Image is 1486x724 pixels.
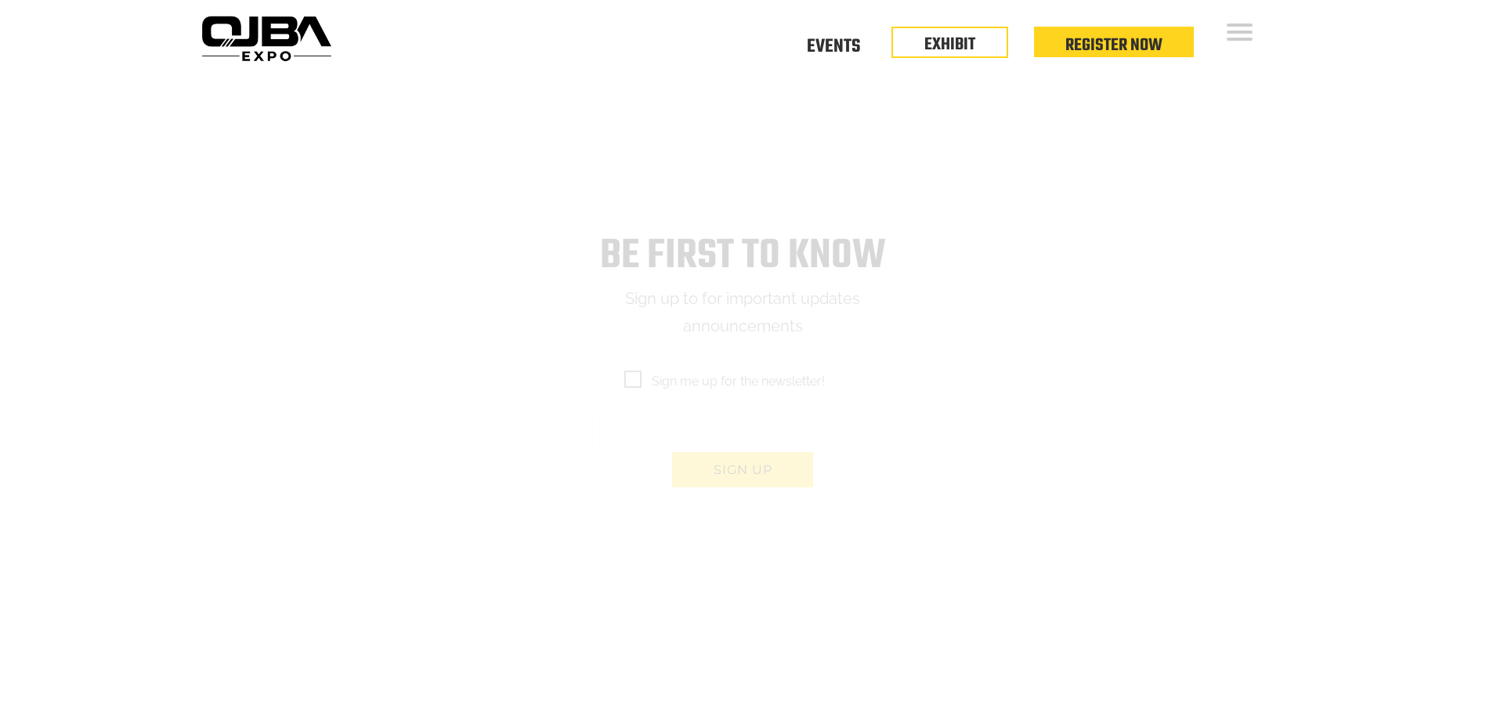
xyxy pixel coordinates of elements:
[624,371,825,391] span: Sign me up for the newsletter!
[565,285,920,340] p: Sign up to for important updates announcements
[672,452,813,487] button: Sign up
[565,232,920,281] h1: Be first to know
[924,31,975,58] a: EXHIBIT
[1065,32,1162,59] a: Register Now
